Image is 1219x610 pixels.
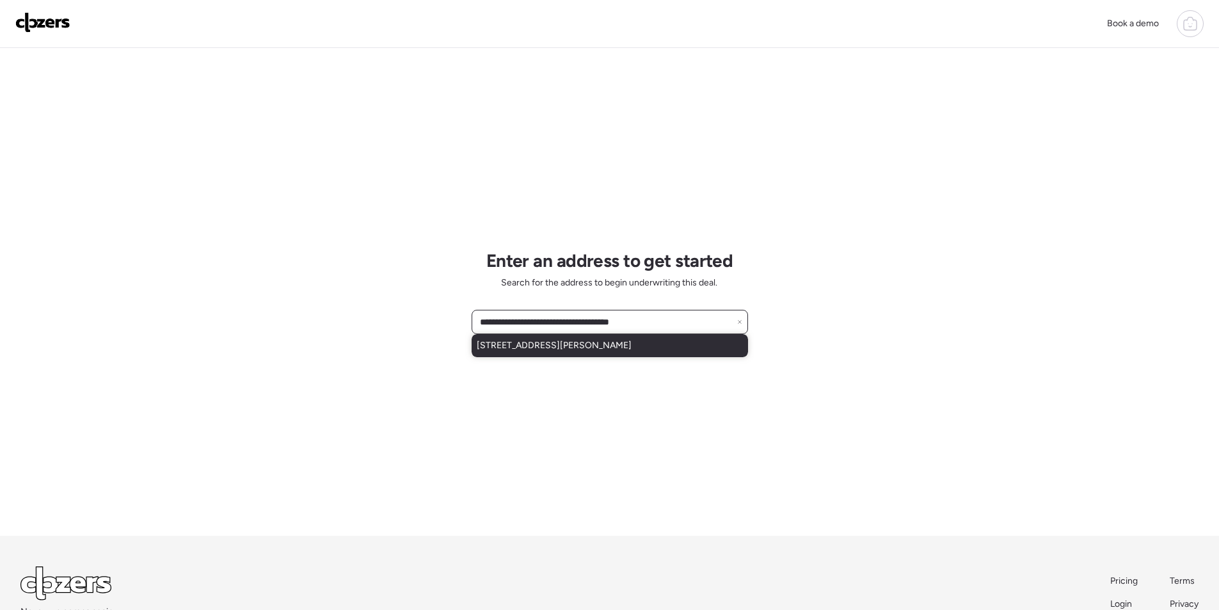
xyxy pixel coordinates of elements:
[1110,598,1132,609] span: Login
[1170,598,1199,609] span: Privacy
[1170,575,1195,586] span: Terms
[486,250,733,271] h1: Enter an address to get started
[1107,18,1159,29] span: Book a demo
[477,339,632,352] span: [STREET_ADDRESS][PERSON_NAME]
[15,12,70,33] img: Logo
[20,566,111,600] img: Logo Light
[1170,575,1199,588] a: Terms
[1110,575,1138,586] span: Pricing
[1110,575,1139,588] a: Pricing
[501,277,717,289] span: Search for the address to begin underwriting this deal.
